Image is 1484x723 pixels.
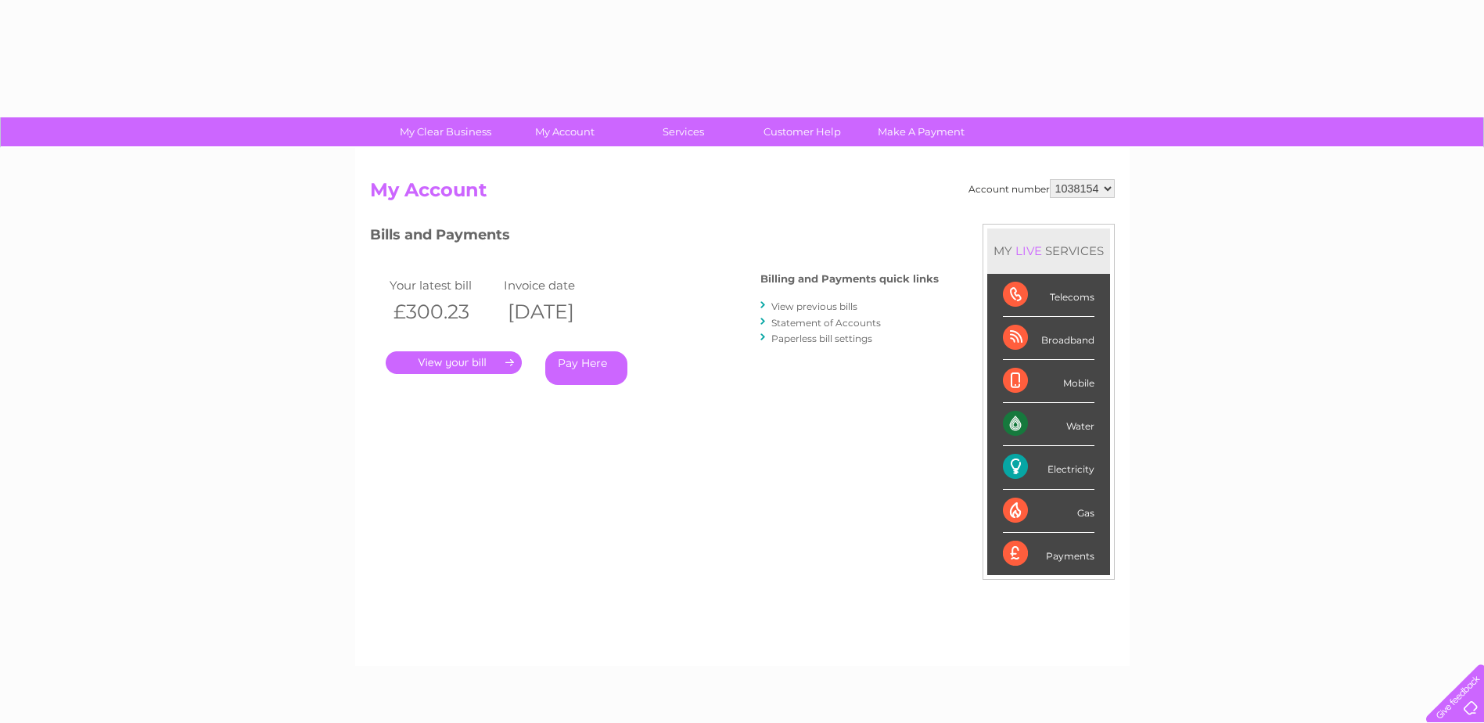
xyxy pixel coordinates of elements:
[771,333,872,344] a: Paperless bill settings
[857,117,986,146] a: Make A Payment
[771,317,881,329] a: Statement of Accounts
[1003,533,1094,575] div: Payments
[1003,274,1094,317] div: Telecoms
[386,351,522,374] a: .
[381,117,510,146] a: My Clear Business
[545,351,627,385] a: Pay Here
[370,179,1115,209] h2: My Account
[500,117,629,146] a: My Account
[386,275,500,296] td: Your latest bill
[1003,446,1094,489] div: Electricity
[1003,360,1094,403] div: Mobile
[760,273,939,285] h4: Billing and Payments quick links
[987,228,1110,273] div: MY SERVICES
[500,275,614,296] td: Invoice date
[1003,317,1094,360] div: Broadband
[386,296,500,328] th: £300.23
[500,296,614,328] th: [DATE]
[771,300,857,312] a: View previous bills
[619,117,748,146] a: Services
[1003,403,1094,446] div: Water
[1012,243,1045,258] div: LIVE
[738,117,867,146] a: Customer Help
[370,224,939,251] h3: Bills and Payments
[968,179,1115,198] div: Account number
[1003,490,1094,533] div: Gas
